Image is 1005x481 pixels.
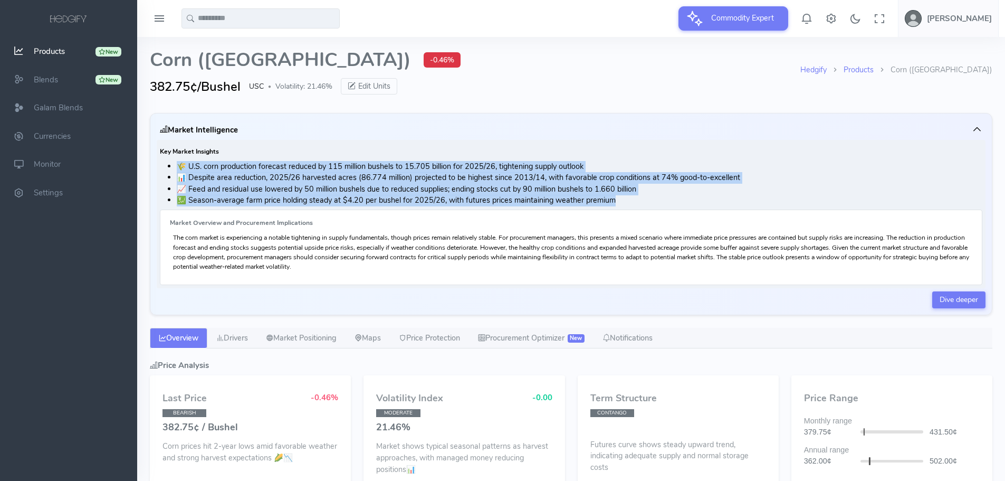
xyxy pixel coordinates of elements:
a: Notifications [594,328,662,349]
a: Drivers [207,328,257,349]
button: Edit Units [341,78,397,95]
p: The corn market is experiencing a notable tightening in supply fundamentals, though prices remain... [173,233,969,271]
span: -0.00 [532,392,552,403]
div: New [95,47,121,56]
span: Volatility: 21.46% [275,81,332,92]
a: Commodity Expert [678,13,788,23]
span: Corn ([GEOGRAPHIC_DATA]) [150,50,411,71]
a: Products [844,64,874,75]
a: Hedgify [800,64,827,75]
a: Maps [346,328,390,349]
h4: Price Range [804,393,980,404]
li: Corn ([GEOGRAPHIC_DATA]) [874,64,992,76]
h4: 382.75¢ / Bushel [162,422,338,433]
span: CONTANGO [590,409,634,417]
span: Currencies [34,131,71,142]
img: logo [48,14,89,25]
div: 362.00¢ [798,456,860,467]
a: Overview [150,328,207,349]
span: Monitor [34,159,61,170]
span: MODERATE [376,409,420,417]
div: Annual range [798,445,986,456]
a: Price Protection [390,328,469,349]
a: Market Positioning [257,328,346,349]
p: Futures curve shows steady upward trend, indicating adequate supply and normal storage costs [590,436,766,474]
a: Procurement Optimizer [469,328,594,349]
span: Products [34,46,65,56]
h4: Volatility Index [376,393,443,404]
p: Market shows typical seasonal patterns as harvest approaches, with managed money reducing positions📊 [376,441,552,475]
h5: [PERSON_NAME] [927,14,992,23]
span: Settings [34,187,63,198]
span: BEARISH [162,409,206,417]
div: 502.00¢ [923,456,986,467]
button: Commodity Expert [678,6,788,31]
li: 💹 Season-average farm price holding steady at $4.20 per bushel for 2025/26, with futures prices m... [177,195,982,206]
h4: Last Price [162,393,207,404]
h4: 21.46% [376,422,552,433]
li: 📈 Feed and residual use lowered by 50 million bushels due to reduced supplies; ending stocks cut ... [177,184,982,195]
h5: Market Intelligence [160,126,238,134]
span: USC [249,81,264,92]
div: 379.75¢ [798,427,860,438]
span: Blends [34,74,58,85]
span: 382.75¢/Bushel [150,77,241,96]
div: Monthly range [798,416,986,427]
li: 🌾 U.S. corn production forecast reduced by 115 million bushels to 15.705 billion for 2025/26, tig... [177,161,982,173]
img: user-image [905,10,922,27]
span: -0.46% [311,392,338,403]
span: Commodity Expert [705,6,780,30]
div: 431.50¢ [923,427,986,438]
span: -0.46% [424,52,461,68]
h6: Key Market Insights [160,148,982,155]
h4: Term Structure [590,393,766,404]
h6: Market Overview and Procurement Implications [170,220,972,227]
h5: Price Analysis [150,361,992,370]
span: ● [268,84,271,89]
p: Corn prices hit 2-year lows amid favorable weather and strong harvest expectations 🌽📉 [162,441,338,464]
span: New [568,334,585,343]
li: 📊 Despite area reduction, 2025/26 harvested acres (86.774 million) projected to be highest since ... [177,172,982,184]
button: Market Intelligence [157,120,985,140]
div: New [95,75,121,84]
a: Dive deeper [932,291,985,308]
span: Galam Blends [34,102,83,113]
